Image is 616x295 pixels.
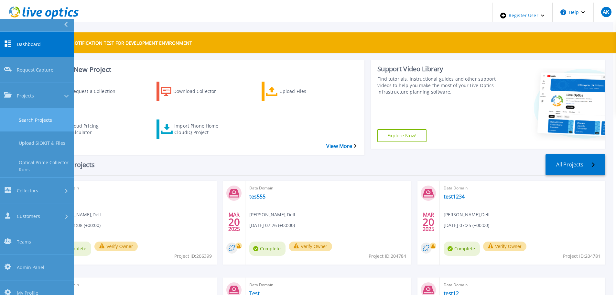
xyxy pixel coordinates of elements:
a: Explore Now! [377,129,427,142]
p: THIS IS A NOTIFICATION TEST FOR DEVELOPMENT ENVIRONMENT [51,40,192,46]
a: test1234 [444,193,465,200]
button: Verify Owner [289,242,332,251]
div: Support Video Library [377,65,497,73]
span: [PERSON_NAME] , Dell [249,211,295,218]
span: Request Capture [17,67,53,74]
div: Cloud Pricing Calculator [69,121,121,137]
div: Find tutorials, instructional guides and other support videos to help you make the most of your L... [377,76,497,95]
span: Data Domain [444,281,601,289]
span: Complete [249,242,286,256]
span: Project ID: 204784 [369,253,406,260]
span: Data Domain [55,185,213,192]
div: Register User [492,3,552,28]
span: Dashboard [17,41,41,48]
div: MAR 2025 [228,210,240,234]
span: [DATE] 11:08 (+00:00) [55,222,101,229]
a: Download Collector [157,82,235,101]
div: Import Phone Home CloudIQ Project [174,121,226,137]
span: Project ID: 204781 [563,253,600,260]
a: tes555 [249,193,265,200]
span: [DATE] 07:26 (+00:00) [249,222,295,229]
a: Upload Files [262,82,340,101]
span: [PERSON_NAME] , Dell [55,211,101,218]
div: Download Collector [173,83,225,99]
button: Help [553,3,593,22]
div: Request a Collection [70,83,122,99]
span: Customers [17,213,40,220]
a: Request a Collection [52,82,130,101]
div: Upload Files [279,83,331,99]
div: MAR 2025 [422,210,435,234]
span: [DATE] 07:25 (+00:00) [444,222,489,229]
span: [PERSON_NAME] , Dell [444,211,490,218]
span: Admin Panel [17,264,44,271]
span: Data Domain [249,281,407,289]
span: 20 [423,219,434,225]
span: Data Domain [249,185,407,192]
span: Projects [17,92,34,99]
span: Project ID: 206399 [174,253,212,260]
span: Data Domain [55,281,213,289]
span: Collectors [17,187,38,194]
span: AK [603,9,609,15]
a: View More [326,143,356,149]
a: All Projects [546,154,605,175]
span: Complete [444,242,480,256]
span: 20 [228,219,240,225]
a: Cloud Pricing Calculator [52,119,130,139]
h3: Start a New Project [52,66,356,73]
span: Teams [17,238,31,245]
button: Verify Owner [483,242,526,251]
span: Data Domain [444,185,601,192]
button: Verify Owner [94,242,138,251]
